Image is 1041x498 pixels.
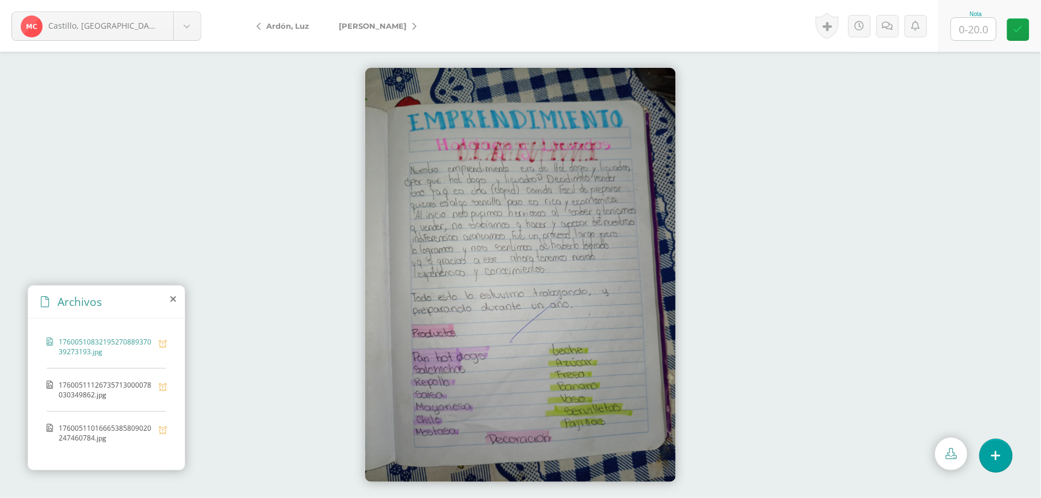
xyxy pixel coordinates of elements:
a: Ardón, Luz [247,12,324,40]
i: close [170,294,176,304]
span: 17600511126735713000078030349862.jpg [59,380,153,400]
span: Castillo, [GEOGRAPHIC_DATA] [48,20,162,31]
input: 0-20.0 [951,18,996,40]
span: Ardón, Luz [266,21,309,30]
a: Castillo, [GEOGRAPHIC_DATA] [12,12,201,40]
img: https://edoofiles.nyc3.digitaloceanspaces.com/cristovive/activity_submission/92e1ae30-03ef-4715-a... [365,68,676,482]
a: [PERSON_NAME] [324,12,426,40]
div: Nota [951,11,1001,17]
span: Archivos [58,294,102,309]
span: 17600511016665385809020247460784.jpg [59,423,153,443]
span: [PERSON_NAME] [339,21,407,30]
span: 1760051083219527088937039273193.jpg [59,337,153,357]
img: 556e7a34be06049fc53d81b544d6ddfd.png [21,16,43,37]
